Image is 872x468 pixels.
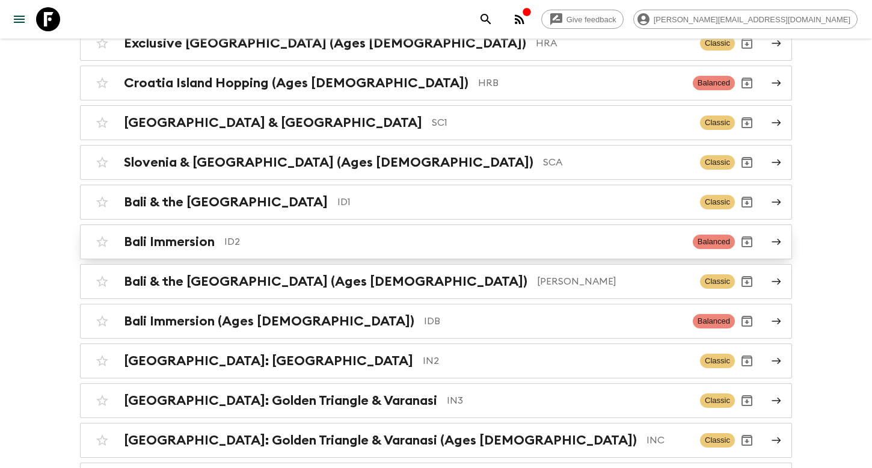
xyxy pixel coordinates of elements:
span: [PERSON_NAME][EMAIL_ADDRESS][DOMAIN_NAME] [647,15,857,24]
p: IN2 [423,354,690,368]
span: Classic [700,433,735,448]
span: Classic [700,115,735,130]
a: Bali ImmersionID2BalancedArchive [80,224,792,259]
p: IDB [424,314,683,328]
button: Archive [735,309,759,333]
a: Bali Immersion (Ages [DEMOGRAPHIC_DATA])IDBBalancedArchive [80,304,792,339]
p: INC [646,433,690,448]
div: [PERSON_NAME][EMAIL_ADDRESS][DOMAIN_NAME] [633,10,858,29]
span: Balanced [693,314,735,328]
h2: [GEOGRAPHIC_DATA]: Golden Triangle & Varanasi [124,393,437,408]
button: menu [7,7,31,31]
h2: Slovenia & [GEOGRAPHIC_DATA] (Ages [DEMOGRAPHIC_DATA]) [124,155,533,170]
button: Archive [735,111,759,135]
h2: Bali Immersion (Ages [DEMOGRAPHIC_DATA]) [124,313,414,329]
h2: Croatia Island Hopping (Ages [DEMOGRAPHIC_DATA]) [124,75,468,91]
span: Classic [700,354,735,368]
h2: Bali & the [GEOGRAPHIC_DATA] [124,194,328,210]
span: Balanced [693,235,735,249]
button: Archive [735,389,759,413]
span: Balanced [693,76,735,90]
a: Exclusive [GEOGRAPHIC_DATA] (Ages [DEMOGRAPHIC_DATA])HRAClassicArchive [80,26,792,61]
p: HRA [536,36,690,51]
button: Archive [735,150,759,174]
p: SCA [543,155,690,170]
a: Bali & the [GEOGRAPHIC_DATA] (Ages [DEMOGRAPHIC_DATA])[PERSON_NAME]ClassicArchive [80,264,792,299]
h2: [GEOGRAPHIC_DATA]: [GEOGRAPHIC_DATA] [124,353,413,369]
span: Classic [700,195,735,209]
p: HRB [478,76,683,90]
button: Archive [735,31,759,55]
p: ID2 [224,235,683,249]
button: Archive [735,71,759,95]
h2: Bali & the [GEOGRAPHIC_DATA] (Ages [DEMOGRAPHIC_DATA]) [124,274,527,289]
p: IN3 [447,393,690,408]
a: [GEOGRAPHIC_DATA] & [GEOGRAPHIC_DATA]SC1ClassicArchive [80,105,792,140]
a: Give feedback [541,10,624,29]
span: Classic [700,393,735,408]
span: Give feedback [560,15,623,24]
h2: Bali Immersion [124,234,215,250]
button: Archive [735,190,759,214]
a: Bali & the [GEOGRAPHIC_DATA]ID1ClassicArchive [80,185,792,220]
a: [GEOGRAPHIC_DATA]: Golden Triangle & Varanasi (Ages [DEMOGRAPHIC_DATA])INCClassicArchive [80,423,792,458]
span: Classic [700,36,735,51]
a: Croatia Island Hopping (Ages [DEMOGRAPHIC_DATA])HRBBalancedArchive [80,66,792,100]
span: Classic [700,155,735,170]
button: Archive [735,428,759,452]
p: ID1 [337,195,690,209]
h2: [GEOGRAPHIC_DATA] & [GEOGRAPHIC_DATA] [124,115,422,131]
p: SC1 [432,115,690,130]
h2: [GEOGRAPHIC_DATA]: Golden Triangle & Varanasi (Ages [DEMOGRAPHIC_DATA]) [124,433,637,448]
button: Archive [735,230,759,254]
h2: Exclusive [GEOGRAPHIC_DATA] (Ages [DEMOGRAPHIC_DATA]) [124,35,526,51]
button: Archive [735,269,759,294]
a: Slovenia & [GEOGRAPHIC_DATA] (Ages [DEMOGRAPHIC_DATA])SCAClassicArchive [80,145,792,180]
a: [GEOGRAPHIC_DATA]: Golden Triangle & VaranasiIN3ClassicArchive [80,383,792,418]
p: [PERSON_NAME] [537,274,690,289]
button: Archive [735,349,759,373]
a: [GEOGRAPHIC_DATA]: [GEOGRAPHIC_DATA]IN2ClassicArchive [80,343,792,378]
button: search adventures [474,7,498,31]
span: Classic [700,274,735,289]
